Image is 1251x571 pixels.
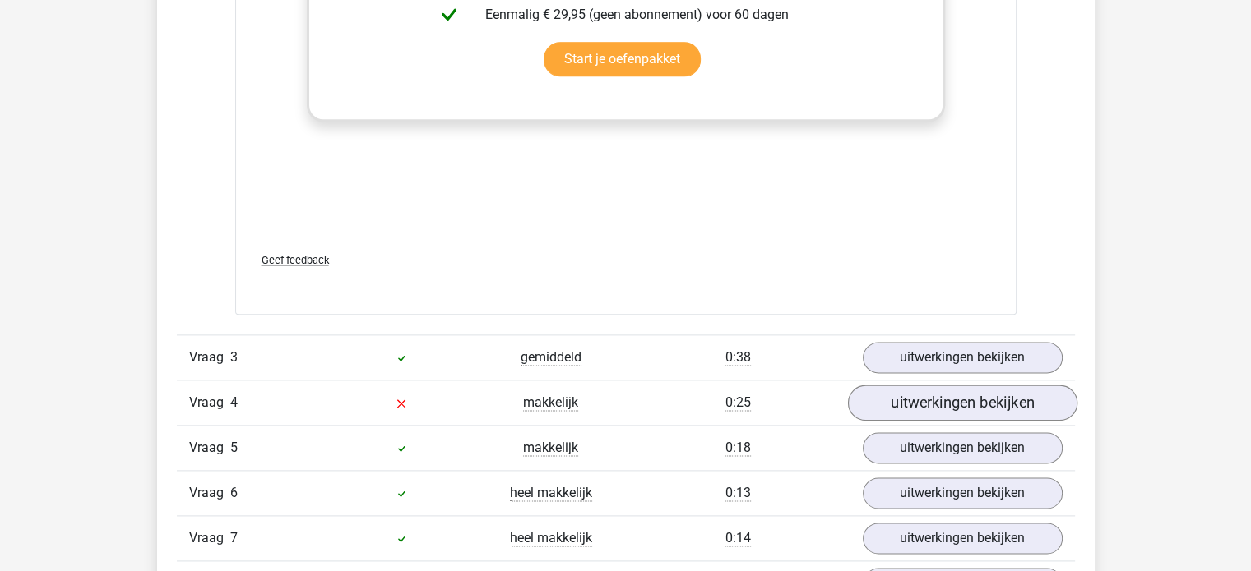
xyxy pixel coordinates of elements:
[863,432,1063,463] a: uitwerkingen bekijken
[725,394,751,411] span: 0:25
[544,42,701,76] a: Start je oefenpakket
[189,483,230,503] span: Vraag
[523,440,578,456] span: makkelijk
[189,393,230,412] span: Vraag
[230,440,238,455] span: 5
[230,349,238,365] span: 3
[863,342,1063,373] a: uitwerkingen bekijken
[863,477,1063,509] a: uitwerkingen bekijken
[847,385,1077,421] a: uitwerkingen bekijken
[189,438,230,458] span: Vraag
[230,394,238,410] span: 4
[523,394,578,411] span: makkelijk
[725,530,751,546] span: 0:14
[230,530,238,546] span: 7
[725,485,751,501] span: 0:13
[510,530,592,546] span: heel makkelijk
[725,349,751,366] span: 0:38
[262,254,329,266] span: Geef feedback
[863,523,1063,554] a: uitwerkingen bekijken
[510,485,592,501] span: heel makkelijk
[725,440,751,456] span: 0:18
[521,349,581,366] span: gemiddeld
[189,528,230,548] span: Vraag
[189,348,230,367] span: Vraag
[230,485,238,500] span: 6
